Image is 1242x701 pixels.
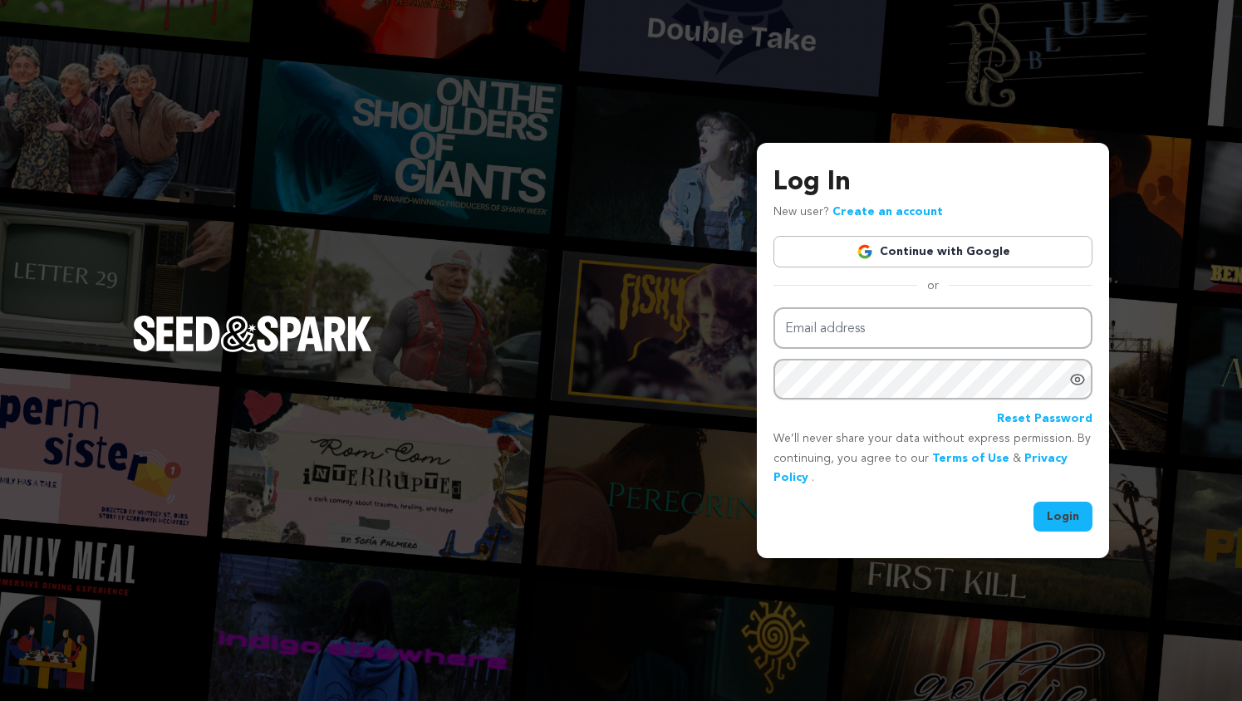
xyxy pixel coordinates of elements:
a: Continue with Google [773,236,1092,267]
a: Reset Password [997,409,1092,429]
p: We’ll never share your data without express permission. By continuing, you agree to our & . [773,429,1092,488]
img: Google logo [857,243,873,260]
a: Seed&Spark Homepage [133,316,372,385]
span: or [917,277,949,294]
img: Seed&Spark Logo [133,316,372,352]
p: New user? [773,203,943,223]
input: Email address [773,307,1092,350]
a: Create an account [832,206,943,218]
button: Login [1033,502,1092,532]
a: Show password as plain text. Warning: this will display your password on the screen. [1069,371,1086,388]
h3: Log In [773,163,1092,203]
a: Terms of Use [932,453,1009,464]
